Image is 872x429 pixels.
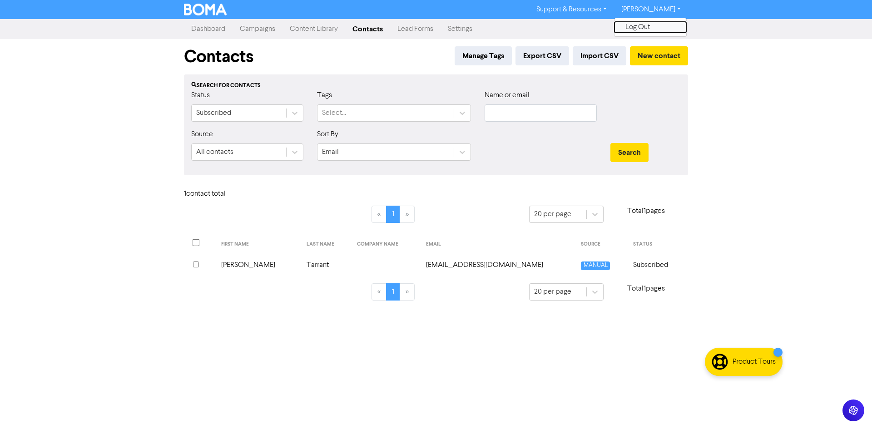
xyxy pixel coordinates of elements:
[485,90,530,101] label: Name or email
[573,46,626,65] button: Import CSV
[581,261,609,270] span: MANUAL
[184,4,227,15] img: BOMA Logo
[184,20,233,38] a: Dashboard
[610,143,649,162] button: Search
[317,129,338,140] label: Sort By
[191,129,213,140] label: Source
[455,46,512,65] button: Manage Tags
[301,234,352,254] th: LAST NAME
[191,90,210,101] label: Status
[386,283,400,301] a: Page 1 is your current page
[390,20,441,38] a: Lead Forms
[196,147,233,158] div: All contacts
[322,108,346,118] div: Select...
[515,46,569,65] button: Export CSV
[184,190,257,198] h6: 1 contact total
[604,206,688,217] p: Total 1 pages
[317,90,332,101] label: Tags
[301,254,352,276] td: Tarrant
[282,20,345,38] a: Content Library
[184,46,253,67] h1: Contacts
[614,2,688,17] a: [PERSON_NAME]
[534,286,571,297] div: 20 per page
[196,108,231,118] div: Subscribed
[529,2,614,17] a: Support & Resources
[345,20,390,38] a: Contacts
[233,20,282,38] a: Campaigns
[604,283,688,294] p: Total 1 pages
[352,234,420,254] th: COMPANY NAME
[322,147,339,158] div: Email
[827,385,872,429] iframe: Chat Widget
[216,254,301,276] td: [PERSON_NAME]
[216,234,301,254] th: FIRST NAME
[534,209,571,220] div: 20 per page
[191,82,681,90] div: Search for contacts
[628,234,688,254] th: STATUS
[421,254,576,276] td: info@zweckgroup.com.au
[630,46,688,65] button: New contact
[575,234,628,254] th: SOURCE
[421,234,576,254] th: EMAIL
[441,20,480,38] a: Settings
[628,254,688,276] td: Subscribed
[386,206,400,223] a: Page 1 is your current page
[614,22,686,33] button: Log Out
